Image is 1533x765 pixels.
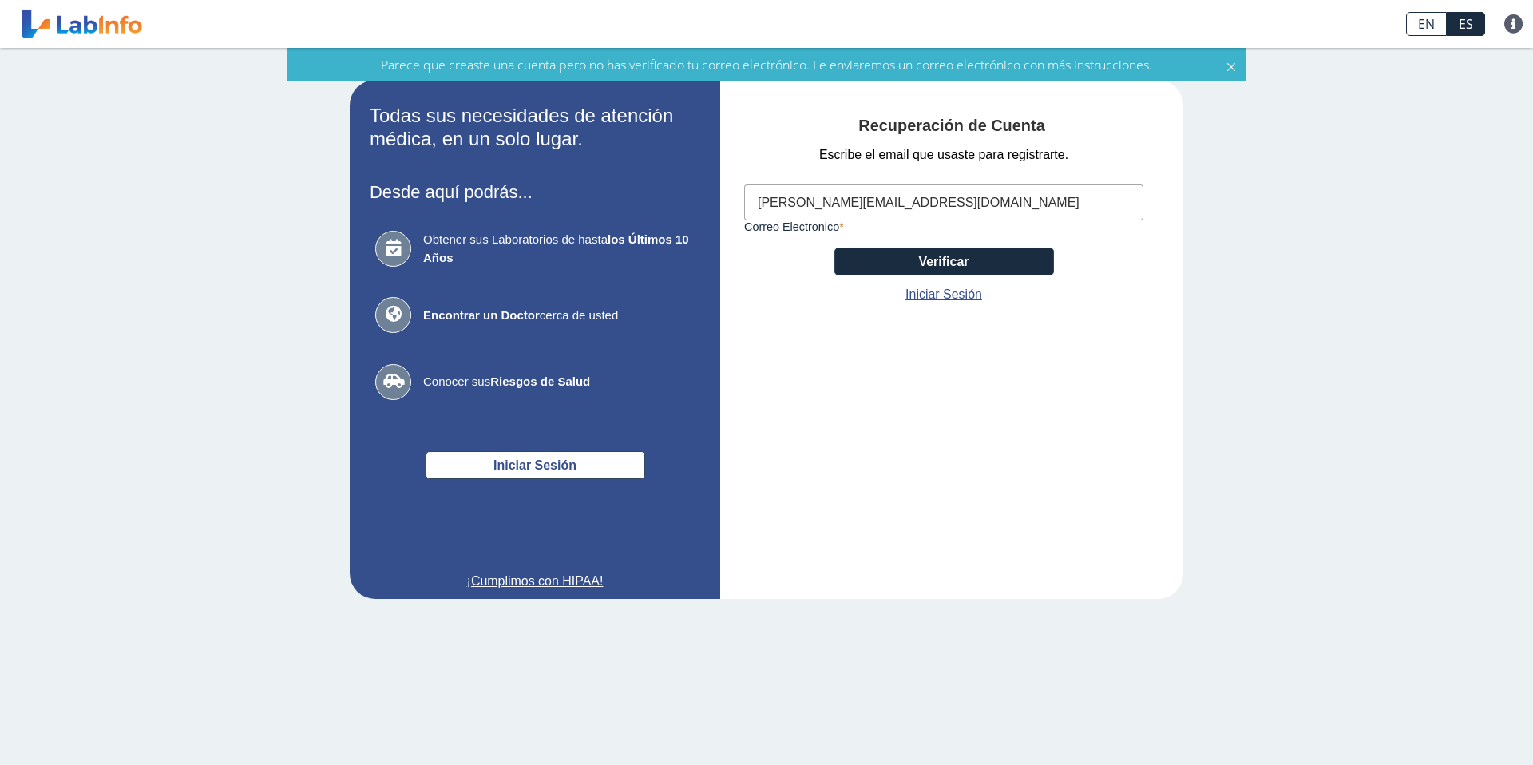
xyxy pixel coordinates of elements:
[423,231,695,267] span: Obtener sus Laboratorios de hasta
[426,451,645,479] button: Iniciar Sesión
[744,117,1159,136] h4: Recuperación de Cuenta
[370,105,700,151] h2: Todas sus necesidades de atención médica, en un solo lugar.
[381,56,1152,73] span: Parece que creaste una cuenta pero no has verificado tu correo electrónico. Le enviaremos un corr...
[423,308,540,322] b: Encontrar un Doctor
[1406,12,1447,36] a: EN
[834,248,1054,275] button: Verificar
[423,373,695,391] span: Conocer sus
[370,572,700,591] a: ¡Cumplimos con HIPAA!
[490,375,590,388] b: Riesgos de Salud
[819,145,1068,164] span: Escribe el email que usaste para registrarte.
[423,232,689,264] b: los Últimos 10 Años
[1391,703,1515,747] iframe: Help widget launcher
[905,285,982,304] a: Iniciar Sesión
[370,182,700,202] h3: Desde aquí podrás...
[423,307,695,325] span: cerca de usted
[1447,12,1485,36] a: ES
[744,220,1143,233] label: Correo Electronico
